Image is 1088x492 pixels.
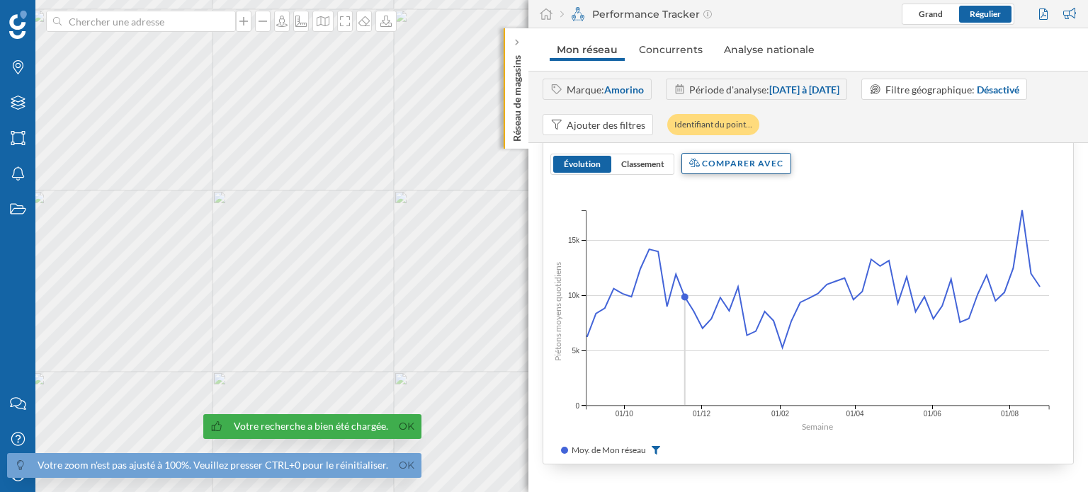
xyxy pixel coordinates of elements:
a: Mon réseau [550,38,625,61]
img: Logo Geoblink [9,11,27,39]
strong: [DATE] à [DATE] [769,84,839,96]
span: 10k [568,290,579,301]
strong: Amorino [604,84,644,96]
span: 15k [568,235,579,246]
span: 0 [575,400,579,411]
text: 01/08 [1001,411,1019,418]
text: 01/10 [616,411,633,418]
span: Assistance [23,10,91,23]
div: Marque: [567,82,644,97]
span: 5k [572,345,579,356]
text: Semaine [802,421,833,432]
span: Régulier [970,8,1001,19]
text: Piétons moyens quotidiens [552,262,563,361]
img: monitoring-360.svg [571,7,585,21]
div: Identifiant du point… [667,114,759,135]
div: Période d'analyse: [689,82,839,97]
span: Moy. de Mon réseau [572,444,646,457]
a: Ok [395,457,418,474]
a: Ok [395,418,418,435]
div: Ajouter des filtres [567,118,645,132]
a: Concurrents [632,38,710,61]
p: Réseau de magasins [510,50,524,142]
div: Votre zoom n'est pas ajusté à 100%. Veuillez presser CTRL+0 pour le réinitialiser. [38,458,388,472]
text: 01/04 [846,411,864,418]
div: Votre recherche a bien été chargée. [234,419,388,433]
span: Filtre géographique: [885,84,975,96]
span: Classement [621,159,664,169]
text: 01/02 [771,411,789,418]
div: Désactivé [977,82,1019,97]
span: Grand [919,8,943,19]
text: 01/12 [693,411,710,418]
span: Évolution [564,159,601,169]
text: 01/06 [924,411,941,418]
div: Performance Tracker [560,7,712,21]
a: Analyse nationale [717,38,822,61]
